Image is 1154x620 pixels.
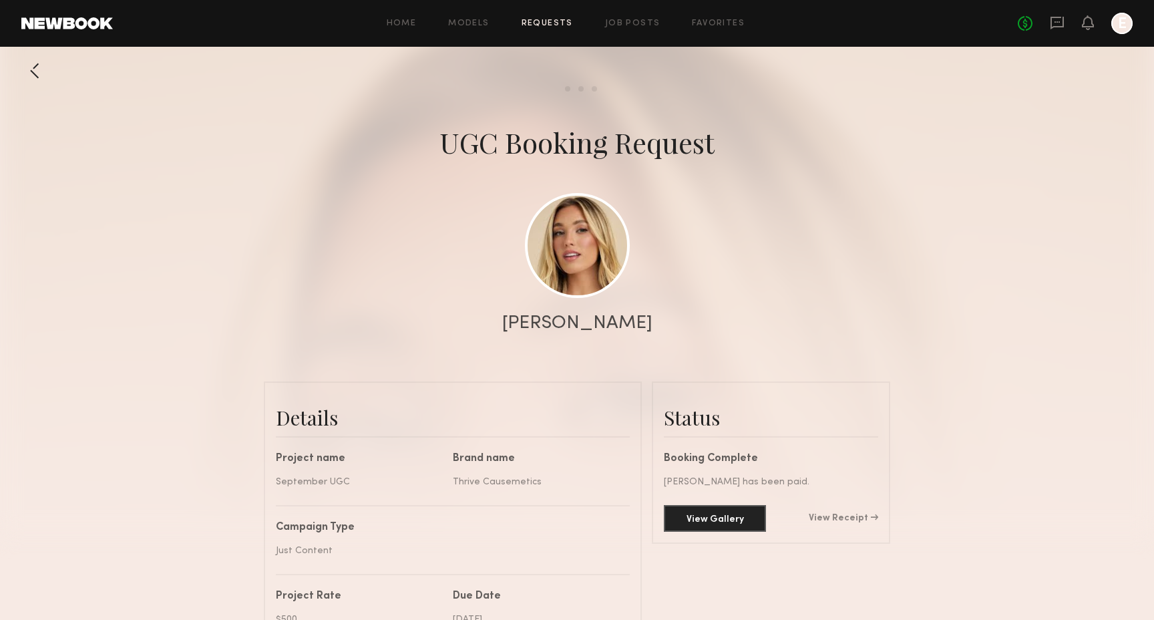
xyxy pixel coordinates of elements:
div: Thrive Causemetics [453,475,620,489]
div: Campaign Type [276,522,620,533]
a: Job Posts [605,19,660,28]
a: Favorites [692,19,745,28]
div: Project name [276,454,443,464]
div: [PERSON_NAME] has been paid. [664,475,878,489]
a: E [1111,13,1133,34]
div: Due Date [453,591,620,602]
div: Details [276,404,630,431]
div: Status [664,404,878,431]
button: View Gallery [664,505,766,532]
a: Models [448,19,489,28]
div: September UGC [276,475,443,489]
div: UGC Booking Request [439,124,715,161]
div: Brand name [453,454,620,464]
div: Project Rate [276,591,443,602]
a: Requests [522,19,573,28]
a: Home [387,19,417,28]
div: [PERSON_NAME] [502,314,652,333]
div: Booking Complete [664,454,878,464]
a: View Receipt [809,514,878,523]
div: Just Content [276,544,620,558]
